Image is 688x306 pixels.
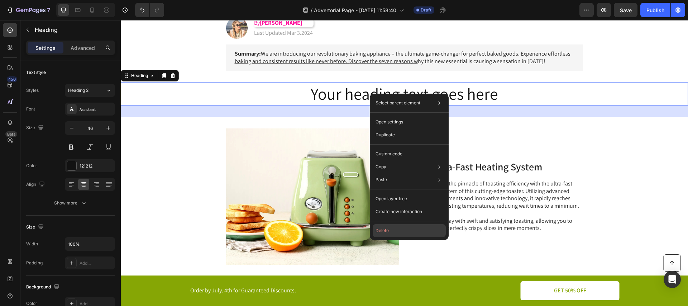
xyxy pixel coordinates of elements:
input: Auto [65,237,115,250]
div: 450 [7,76,17,82]
div: Font [26,106,35,112]
span: Save [620,7,632,13]
p: Experience the pinnacle of toasting efficiency with the ultra-fast heating system of this cutting... [301,160,462,212]
div: Background [26,282,61,292]
p: We are introducin hy this new essential is causing a sensation in [DATE]! [114,30,454,45]
h2: 1. Ultra-Fast Heating System [301,140,462,154]
p: Open settings [376,119,403,125]
button: Publish [640,3,670,17]
button: Delete [373,224,446,237]
p: Advanced [71,44,95,52]
p: Settings [35,44,56,52]
div: Text style [26,69,46,76]
span: Draft [421,7,431,13]
span: / [311,6,312,14]
img: gempages_500848829273212134-abed3a35-1c24-44f2-9f20-b7f7c1e23624.webp [105,108,278,245]
div: Size [26,123,45,133]
p: Last Updated Mar 3.2024 [133,9,192,17]
div: Publish [646,6,664,14]
p: 7 [47,6,50,14]
button: Heading 2 [65,84,115,97]
div: Styles [26,87,39,94]
a: GET 50% OFF [400,261,499,280]
div: 121212 [80,163,113,169]
p: Duplicate [376,132,395,138]
div: Align [26,180,46,189]
p: Heading [35,25,112,34]
div: Color [26,163,37,169]
div: Beta [5,131,17,137]
iframe: Design area [121,20,688,306]
p: Create new interaction [376,208,422,215]
span: Advertorial Page - [DATE] 11:58:40 [314,6,396,14]
div: Width [26,241,38,247]
u: g our revolutionary baking appliance – the ultimate game-changer for perfect baked goods. Experie... [114,30,450,45]
div: Size [26,222,45,232]
div: Show more [54,199,87,207]
div: Padding [26,260,43,266]
div: Assistant [80,106,113,113]
span: Heading 2 [68,87,89,94]
p: Open layer tree [376,196,407,202]
p: Paste [376,176,387,183]
p: Select parent element [376,100,420,106]
button: Show more [26,197,115,210]
div: Add... [80,260,113,267]
div: Heading [9,52,29,59]
p: GET 50% OFF [433,267,465,274]
strong: Summary: [114,30,140,37]
div: Undo/Redo [135,3,164,17]
p: Copy [376,164,386,170]
div: Open Intercom Messenger [664,271,681,288]
button: Save [614,3,637,17]
button: 7 [3,3,53,17]
p: Custom code [376,151,402,157]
